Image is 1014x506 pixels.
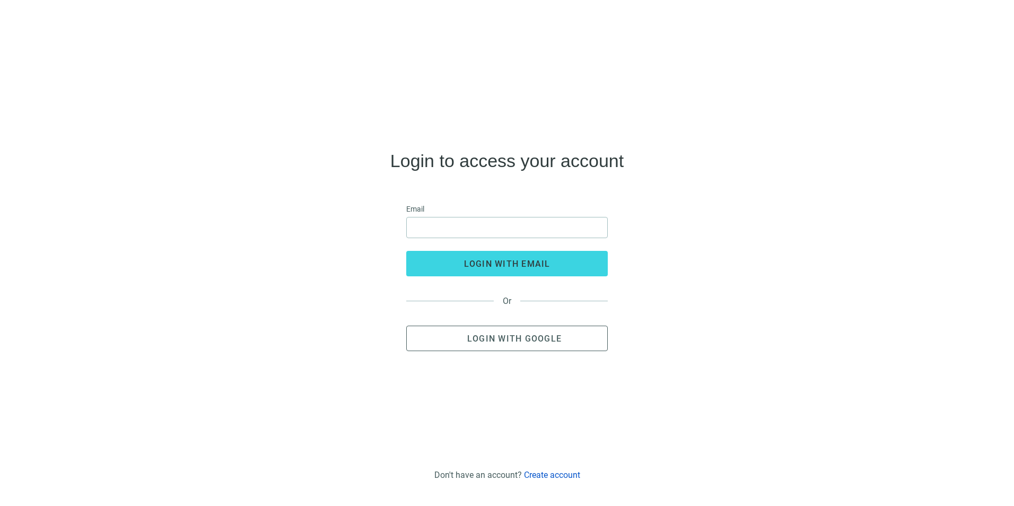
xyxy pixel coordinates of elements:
span: Or [494,296,520,306]
button: login with email [406,251,608,276]
span: Login with Google [467,334,562,344]
button: Login with Google [406,326,608,351]
span: Email [406,203,424,215]
span: login with email [464,259,550,269]
h4: Login to access your account [390,152,624,169]
a: Create account [524,470,580,480]
div: Don't have an account? [434,470,580,480]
